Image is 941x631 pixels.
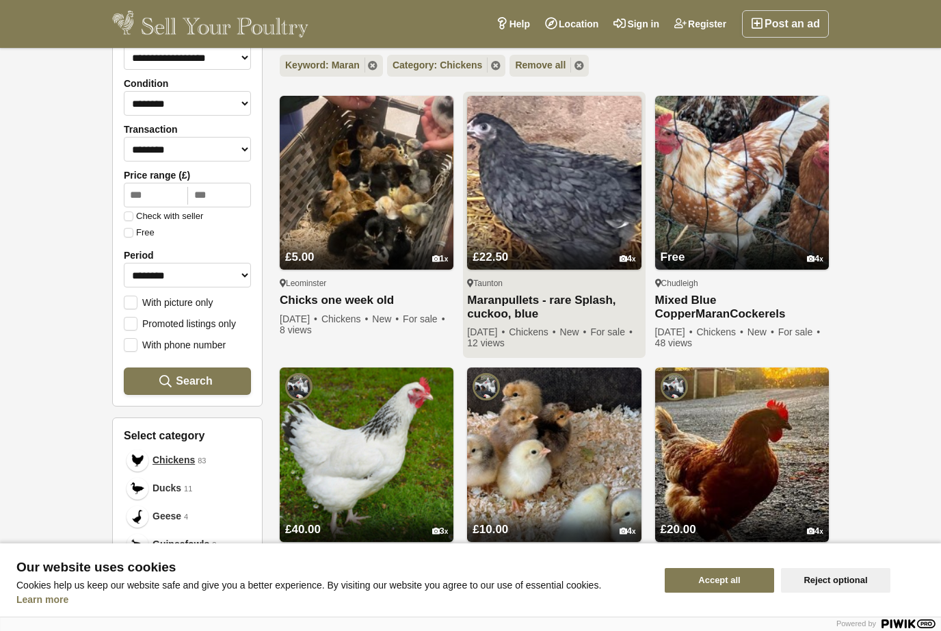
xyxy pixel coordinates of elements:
[467,497,641,542] a: £10.00 4
[807,526,823,537] div: 4
[280,278,453,289] div: Leominster
[836,619,876,628] span: Powered by
[655,368,829,541] img: Nova Browns - Point of Lays - Lancashire
[467,96,641,270] img: Maran pullets - rare Splash, cuckoo, blue
[473,373,500,400] img: Pilling Poultry
[473,250,508,263] span: £22.50
[280,324,312,335] span: 8 views
[124,211,203,221] label: Check with seller
[124,78,251,89] label: Condition
[131,454,144,467] img: Chickens
[124,317,236,329] label: Promoted listings only
[124,446,251,474] a: Chickens Chickens 83
[467,224,641,270] a: £22.50 4
[285,250,315,263] span: £5.00
[124,368,251,395] button: Search
[124,502,251,530] a: Geese Geese 4
[661,250,685,263] span: Free
[198,455,206,467] em: 83
[153,481,181,495] span: Ducks
[509,55,589,77] a: Remove all
[131,538,144,552] img: Guineafowls
[131,482,144,495] img: Ducks
[124,429,251,442] h3: Select category
[280,294,453,308] a: Chicks one week old
[620,526,636,537] div: 4
[124,474,251,502] a: Ducks Ducks 11
[124,338,226,350] label: With phone number
[124,530,251,558] a: Guineafowls Guineafowls 3
[560,326,588,337] span: New
[467,368,641,541] img: Pure Breeds - Chicks for Sale - From 1 Day Old - Lancashire
[432,254,449,264] div: 1
[131,510,144,524] img: Geese
[620,254,636,264] div: 4
[153,453,195,467] span: Chickens
[747,326,776,337] span: New
[403,313,446,324] span: For sale
[432,526,449,537] div: 3
[124,124,251,135] label: Transaction
[176,374,212,387] span: Search
[742,10,829,38] a: Post an ad
[667,10,734,38] a: Register
[661,523,696,536] span: £20.00
[665,568,774,593] button: Accept all
[372,313,400,324] span: New
[16,580,648,591] p: Cookies help us keep our website safe and give you a better experience. By visiting our website y...
[467,278,641,289] div: Taunton
[387,55,505,77] a: Category: Chickens
[280,96,453,270] img: Chicks one week old
[321,313,370,324] span: Chickens
[606,10,667,38] a: Sign in
[655,278,829,289] div: Chudleigh
[184,511,188,523] em: 4
[285,523,321,536] span: £40.00
[661,373,688,400] img: Pilling Poultry
[280,313,319,324] span: [DATE]
[655,497,829,542] a: £20.00 4
[16,561,648,574] span: Our website uses cookies
[153,509,181,524] span: Geese
[184,483,192,495] em: 11
[488,10,538,38] a: Help
[124,170,251,181] label: Price range (£)
[807,254,823,264] div: 4
[280,368,453,541] img: Light Sussex - Point of Lays - Lancashire
[153,537,209,552] span: Guineafowls
[124,296,213,308] label: With picture only
[280,224,453,270] a: £5.00 1
[655,96,829,270] img: Mixed Blue Copper Maran Cockerels
[467,337,504,348] span: 12 views
[280,55,383,77] a: Keyword: Maran
[467,294,501,307] strong: Maran
[778,326,821,337] span: For sale
[590,326,633,337] span: For sale
[781,568,890,593] button: Reject optional
[655,224,829,270] a: Free 4
[285,373,313,400] img: Pilling Poultry
[112,10,308,38] img: Sell Your Poultry
[280,497,453,542] a: £40.00 3
[696,326,745,337] span: Chickens
[695,307,730,320] strong: Maran
[124,250,251,261] label: Period
[467,294,641,321] a: Maranpullets - rare Splash, cuckoo, blue
[212,539,216,551] em: 3
[655,326,694,337] span: [DATE]
[473,523,508,536] span: £10.00
[16,594,68,605] a: Learn more
[467,326,506,337] span: [DATE]
[655,294,829,321] a: Mixed Blue CopperMaranCockerels
[124,228,155,237] label: Free
[655,337,692,348] span: 48 views
[509,326,557,337] span: Chickens
[538,10,606,38] a: Location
